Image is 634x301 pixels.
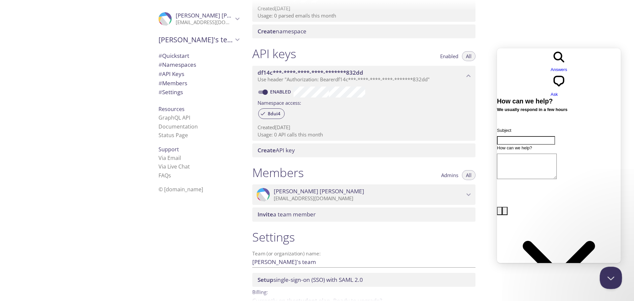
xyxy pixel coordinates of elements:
[158,132,188,139] a: Status Page
[252,24,475,38] div: Create namespace
[153,88,244,97] div: Team Settings
[158,114,190,121] a: GraphQL API
[153,31,244,48] div: Yoonho's team
[258,276,273,283] span: Setup
[258,12,470,19] p: Usage: 0 parsed emails this month
[497,48,621,263] iframe: Help Scout Beacon - Live Chat, Contact Form, and Knowledge Base
[168,172,171,179] span: s
[264,111,284,117] span: 8dui4
[176,19,233,26] p: [EMAIL_ADDRESS][DOMAIN_NAME]
[258,146,276,154] span: Create
[252,273,475,287] div: Setup SSO
[158,35,233,44] span: [PERSON_NAME]'s team
[252,251,321,256] label: Team (or organization) name:
[258,146,295,154] span: API key
[258,210,273,218] span: Invite
[258,27,276,35] span: Create
[153,51,244,60] div: Quickstart
[436,51,462,61] button: Enabled
[158,88,183,96] span: Settings
[258,210,316,218] span: a team member
[252,46,296,61] h1: API keys
[158,105,185,113] span: Resources
[158,123,198,130] a: Documentation
[153,69,244,79] div: API Keys
[153,60,244,69] div: Namespaces
[258,27,306,35] span: namespace
[462,170,475,180] button: All
[274,195,464,202] p: [EMAIL_ADDRESS][DOMAIN_NAME]
[462,51,475,61] button: All
[158,70,162,78] span: #
[269,89,294,95] a: Enabled
[158,79,162,87] span: #
[437,170,462,180] button: Admins
[258,108,285,119] div: 8dui4
[158,186,203,193] span: © [DOMAIN_NAME]
[158,163,190,170] a: Via Live Chat
[158,172,171,179] a: FAQ
[158,61,162,68] span: #
[252,207,475,221] div: Invite a team member
[252,184,475,205] div: Yoonho Kim
[153,8,244,30] div: Yoonho Kim
[252,287,475,296] p: Billing:
[158,70,184,78] span: API Keys
[158,52,162,59] span: #
[258,276,363,283] span: single-sign-on (SSO) with SAML 2.0
[252,230,475,245] h1: Settings
[252,165,304,180] h1: Members
[258,124,470,131] p: Created [DATE]
[258,131,470,138] p: Usage: 0 API calls this month
[158,79,187,87] span: Members
[274,188,364,195] span: [PERSON_NAME] [PERSON_NAME]
[252,143,475,157] div: Create API Key
[153,79,244,88] div: Members
[158,146,179,153] span: Support
[158,88,162,96] span: #
[176,12,266,19] span: [PERSON_NAME] [PERSON_NAME]
[600,267,622,289] iframe: Help Scout Beacon - Close
[158,52,189,59] span: Quickstart
[258,97,301,107] label: Namespace access:
[158,154,181,162] a: Via Email
[158,61,196,68] span: Namespaces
